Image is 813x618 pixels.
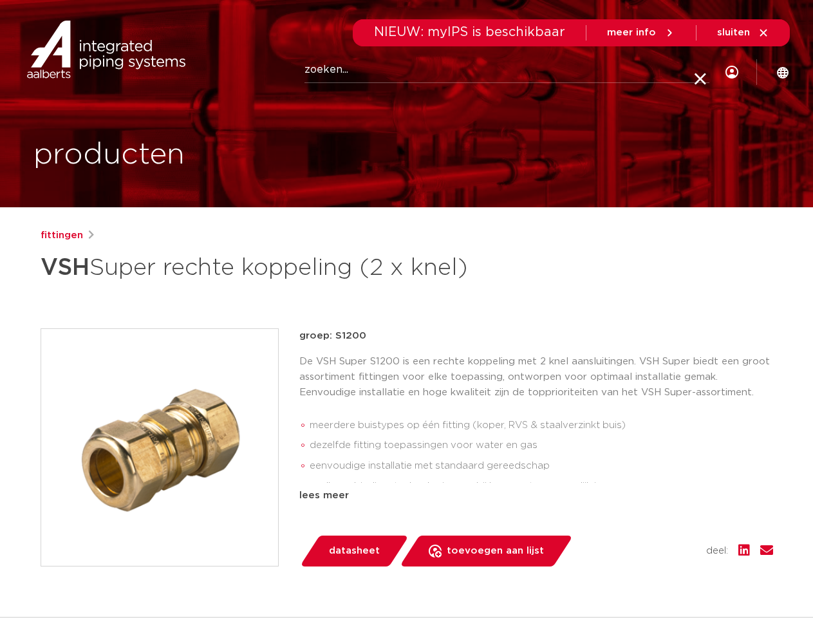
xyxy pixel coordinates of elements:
input: zoeken... [304,57,709,83]
img: Product Image for VSH Super rechte koppeling (2 x knel) [41,329,278,566]
p: De VSH Super S1200 is een rechte koppeling met 2 knel aansluitingen. VSH Super biedt een groot as... [299,354,773,400]
a: sluiten [717,27,769,39]
h1: Super rechte koppeling (2 x knel) [41,248,524,287]
a: fittingen [41,228,83,243]
li: meerdere buistypes op één fitting (koper, RVS & staalverzinkt buis) [310,415,773,436]
p: groep: S1200 [299,328,773,344]
div: lees meer [299,488,773,503]
span: sluiten [717,28,750,37]
div: my IPS [725,46,738,98]
a: datasheet [299,536,409,566]
span: NIEUW: myIPS is beschikbaar [374,26,565,39]
li: eenvoudige installatie met standaard gereedschap [310,456,773,476]
a: meer info [607,27,675,39]
span: toevoegen aan lijst [447,541,544,561]
li: snelle verbindingstechnologie waarbij her-montage mogelijk is [310,476,773,497]
span: deel: [706,543,728,559]
strong: VSH [41,256,89,279]
span: meer info [607,28,656,37]
span: datasheet [329,541,380,561]
li: dezelfde fitting toepassingen voor water en gas [310,435,773,456]
h1: producten [33,135,185,176]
